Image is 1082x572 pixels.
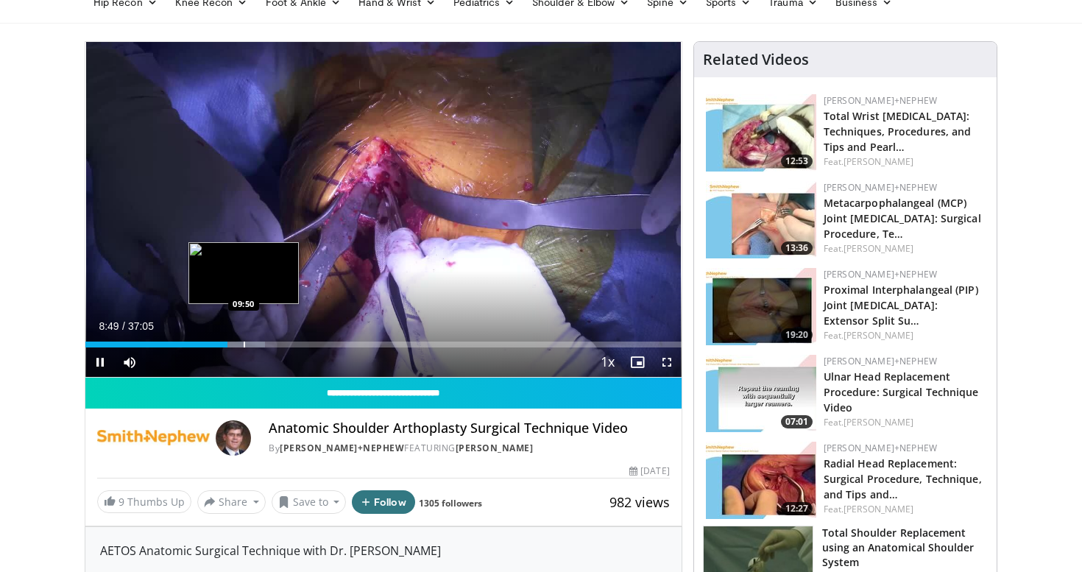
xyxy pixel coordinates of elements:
[197,490,266,514] button: Share
[188,242,299,304] img: image.jpeg
[272,490,347,514] button: Save to
[115,347,144,377] button: Mute
[844,416,913,428] a: [PERSON_NAME]
[781,241,813,255] span: 13:36
[824,242,985,255] div: Feat.
[97,420,210,456] img: Smith+Nephew
[706,355,816,432] a: 07:01
[85,342,682,347] div: Progress Bar
[706,442,816,519] img: 1bfbf475-1298-47bf-af05-4575a82d75bb.150x105_q85_crop-smart_upscale.jpg
[824,503,985,516] div: Feat.
[269,420,669,437] h4: Anatomic Shoulder Arthoplasty Surgical Technique Video
[703,51,809,68] h4: Related Videos
[706,181,816,258] a: 13:36
[824,370,979,414] a: Ulnar Head Replacement Procedure: Surgical Technique Video
[824,94,937,107] a: [PERSON_NAME]+Nephew
[824,155,985,169] div: Feat.
[128,320,154,332] span: 37:05
[706,268,816,345] img: 00d48113-67dc-467e-8f6b-fcdd724d7806.150x105_q85_crop-smart_upscale.jpg
[609,493,670,511] span: 982 views
[706,355,816,432] img: 1c77491a-a27d-4b9b-a4f4-6b54d799fb73.150x105_q85_crop-smart_upscale.jpg
[85,347,115,377] button: Pause
[652,347,682,377] button: Fullscreen
[456,442,534,454] a: [PERSON_NAME]
[822,526,988,570] h3: Total Shoulder Replacement using an Anatomical Shoulder System
[706,268,816,345] a: 19:20
[122,320,125,332] span: /
[824,109,972,154] a: Total Wrist [MEDICAL_DATA]: Techniques, Procedures, and Tips and Pearl…
[280,442,404,454] a: [PERSON_NAME]+Nephew
[824,442,937,454] a: [PERSON_NAME]+Nephew
[623,347,652,377] button: Enable picture-in-picture mode
[781,415,813,428] span: 07:01
[824,416,985,429] div: Feat.
[844,503,913,515] a: [PERSON_NAME]
[844,329,913,342] a: [PERSON_NAME]
[781,502,813,515] span: 12:27
[824,355,937,367] a: [PERSON_NAME]+Nephew
[629,465,669,478] div: [DATE]
[824,456,982,501] a: Radial Head Replacement: Surgical Procedure, Technique, and Tips and…
[824,181,937,194] a: [PERSON_NAME]+Nephew
[269,442,669,455] div: By FEATURING
[824,196,981,241] a: Metacarpophalangeal (MCP) Joint [MEDICAL_DATA]: Surgical Procedure, Te…
[706,94,816,172] img: 70863adf-6224-40ad-9537-8997d6f8c31f.150x105_q85_crop-smart_upscale.jpg
[119,495,124,509] span: 9
[85,42,682,378] video-js: Video Player
[419,497,482,509] a: 1305 followers
[99,320,119,332] span: 8:49
[352,490,415,514] button: Follow
[781,155,813,168] span: 12:53
[844,242,913,255] a: [PERSON_NAME]
[216,420,251,456] img: Avatar
[844,155,913,168] a: [PERSON_NAME]
[97,490,191,513] a: 9 Thumbs Up
[824,329,985,342] div: Feat.
[824,268,937,280] a: [PERSON_NAME]+Nephew
[706,442,816,519] a: 12:27
[706,181,816,258] img: ec60e04c-4703-46c5-8b0c-74eef8d7a2e7.150x105_q85_crop-smart_upscale.jpg
[781,328,813,342] span: 19:20
[593,347,623,377] button: Playback Rate
[706,94,816,172] a: 12:53
[824,283,978,328] a: Proximal Interphalangeal (PIP) Joint [MEDICAL_DATA]: Extensor Split Su…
